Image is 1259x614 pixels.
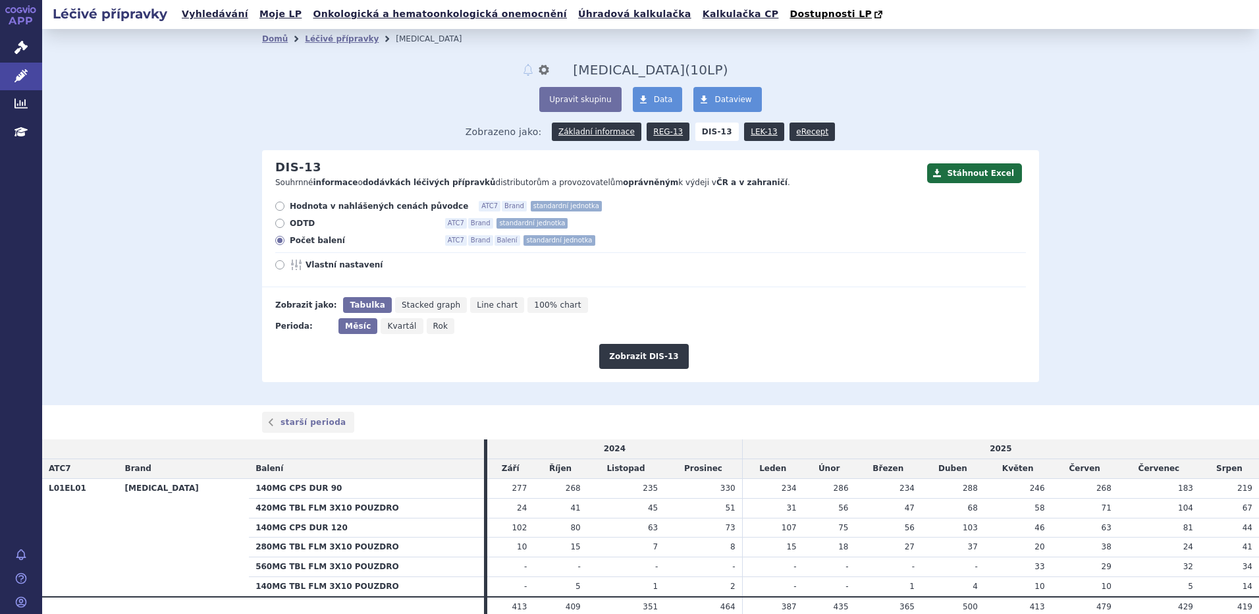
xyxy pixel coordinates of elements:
span: 235 [643,484,658,493]
div: Zobrazit jako: [275,297,336,313]
span: 71 [1102,503,1112,513]
td: Srpen [1200,459,1259,479]
span: - [577,562,580,571]
span: Stacked graph [402,300,460,310]
span: 37 [968,542,978,551]
span: - [975,562,978,571]
td: Leden [742,459,803,479]
span: ATC7 [445,218,467,229]
span: - [793,562,796,571]
h2: Léčivé přípravky [42,5,178,23]
span: 419 [1237,602,1252,611]
span: ATC7 [49,464,71,473]
span: Hodnota v nahlášených cenách původce [290,201,468,211]
span: 234 [899,484,915,493]
span: 15 [786,542,796,551]
li: Imbruvica [396,29,479,49]
th: L01EL01 [42,478,119,596]
a: Úhradová kalkulačka [574,5,695,23]
span: 24 [1183,542,1193,551]
span: ( LP) [685,62,728,78]
span: 47 [905,503,915,513]
span: - [912,562,915,571]
th: 140MG CPS DUR 90 [249,478,484,498]
span: 45 [648,503,658,513]
a: Domů [262,34,288,43]
span: 1 [909,582,915,591]
span: Balení [495,235,520,246]
th: 560MG TBL FLM 3X10 POUZDRO [249,557,484,577]
span: 100% chart [534,300,581,310]
span: 75 [838,523,848,532]
span: 56 [838,503,848,513]
td: 2025 [742,439,1259,459]
span: 56 [905,523,915,532]
span: 10 [690,62,707,78]
span: 268 [566,484,581,493]
h2: DIS-13 [275,160,321,175]
span: 80 [570,523,580,532]
td: Září [487,459,533,479]
strong: DIS-13 [695,123,739,141]
th: 280MG TBL FLM 3X10 POUZDRO [249,538,484,557]
a: REG-13 [647,123,689,141]
span: Brand [502,201,527,211]
span: 33 [1034,562,1044,571]
span: 44 [1243,523,1252,532]
a: Vyhledávání [178,5,252,23]
strong: informace [313,178,358,187]
span: 31 [786,503,796,513]
td: Říjen [533,459,587,479]
span: 38 [1102,542,1112,551]
span: 58 [1034,503,1044,513]
a: LEK-13 [744,123,784,141]
span: 10 [517,542,527,551]
span: 34 [1243,562,1252,571]
button: Upravit skupinu [539,87,621,112]
span: 7 [653,542,658,551]
span: standardní jednotka [531,201,602,211]
a: Onkologická a hematoonkologická onemocnění [309,5,571,23]
span: 365 [899,602,915,611]
span: 5 [1188,582,1193,591]
span: 68 [968,503,978,513]
a: eRecept [790,123,835,141]
span: 29 [1102,562,1112,571]
span: 351 [643,602,658,611]
span: 409 [566,602,581,611]
strong: oprávněným [623,178,678,187]
span: 429 [1178,602,1193,611]
span: Měsíc [345,321,371,331]
span: - [845,582,848,591]
span: Dostupnosti LP [790,9,872,19]
span: 103 [963,523,978,532]
span: standardní jednotka [523,235,595,246]
span: 67 [1243,503,1252,513]
span: Dataview [714,95,751,104]
span: 464 [720,602,736,611]
button: nastavení [537,62,550,78]
span: - [845,562,848,571]
th: 140MG CPS DUR 120 [249,518,484,538]
strong: dodávkách léčivých přípravků [363,178,496,187]
td: Květen [984,459,1052,479]
span: 81 [1183,523,1193,532]
span: 51 [725,503,735,513]
span: 4 [973,582,978,591]
span: 286 [834,484,849,493]
span: 1 [653,582,658,591]
td: Listopad [587,459,664,479]
span: 183 [1178,484,1193,493]
span: 479 [1096,602,1112,611]
span: Brand [468,218,493,229]
span: Balení [255,464,283,473]
button: notifikace [522,62,535,78]
button: Stáhnout Excel [927,163,1022,183]
td: Červenec [1118,459,1200,479]
span: standardní jednotka [496,218,568,229]
span: 219 [1237,484,1252,493]
span: - [732,562,735,571]
td: Prosinec [664,459,742,479]
span: 27 [905,542,915,551]
span: 46 [1034,523,1044,532]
